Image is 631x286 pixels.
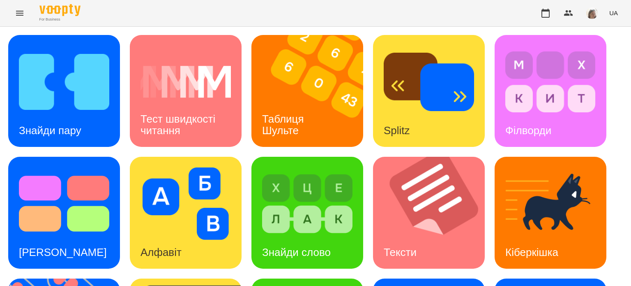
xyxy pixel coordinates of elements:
[262,113,307,136] h3: Таблиця Шульте
[505,124,551,137] h3: Філворди
[130,157,242,269] a: АлфавітАлфавіт
[140,167,231,240] img: Алфавіт
[384,46,474,118] img: Splitz
[495,35,606,147] a: ФілвордиФілворди
[586,7,598,19] img: 4795d6aa07af88b41cce17a01eea78aa.jpg
[606,5,621,21] button: UA
[19,124,81,137] h3: Знайди пару
[373,157,495,269] img: Тексти
[8,35,120,147] a: Знайди паруЗнайди пару
[10,3,30,23] button: Menu
[251,157,363,269] a: Знайди словоЗнайди слово
[505,246,558,258] h3: Кіберкішка
[130,35,242,147] a: Тест швидкості читанняТест швидкості читання
[39,17,81,22] span: For Business
[373,157,485,269] a: ТекстиТексти
[262,246,331,258] h3: Знайди слово
[495,157,606,269] a: КіберкішкаКіберкішка
[251,35,363,147] a: Таблиця ШультеТаблиця Шульте
[373,35,485,147] a: SplitzSplitz
[609,9,618,17] span: UA
[140,113,218,136] h3: Тест швидкості читання
[505,46,596,118] img: Філворди
[39,4,81,16] img: Voopty Logo
[384,246,417,258] h3: Тексти
[251,35,373,147] img: Таблиця Шульте
[262,167,352,240] img: Знайди слово
[19,246,107,258] h3: [PERSON_NAME]
[19,46,109,118] img: Знайди пару
[140,246,182,258] h3: Алфавіт
[384,124,410,137] h3: Splitz
[8,157,120,269] a: Тест Струпа[PERSON_NAME]
[505,167,596,240] img: Кіберкішка
[140,46,231,118] img: Тест швидкості читання
[19,167,109,240] img: Тест Струпа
